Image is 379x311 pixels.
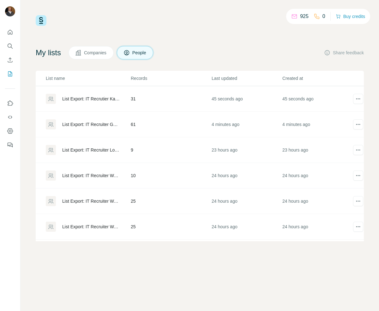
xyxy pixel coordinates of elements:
[131,75,211,81] p: Records
[282,112,353,137] td: 4 minutes ago
[211,112,282,137] td: 4 minutes ago
[130,86,211,112] td: 31
[5,6,15,16] img: Avatar
[46,75,130,81] p: List name
[212,75,282,81] p: Last updated
[211,214,282,240] td: 24 hours ago
[353,94,363,104] button: actions
[353,222,363,232] button: actions
[62,147,120,153] div: List Export: IT Recruiter Lodz - [DATE] 08:31
[336,12,365,21] button: Buy credits
[62,198,120,204] div: List Export: IT Recruiter Warszawa, “Published content in the last 30 days” - [DATE] 07:36
[130,163,211,188] td: 10
[36,15,46,26] img: Surfe Logo
[282,240,353,265] td: 24 hours ago
[130,214,211,240] td: 25
[62,172,120,179] div: List Export: IT Recruiter Warszawa, “Published content in the last 30 days” - [DATE] 07:37
[324,50,364,56] button: Share feedback
[130,240,211,265] td: 25
[282,86,353,112] td: 45 seconds ago
[36,48,61,58] h4: My lists
[300,13,309,20] p: 925
[5,54,15,66] button: Enrich CSV
[211,137,282,163] td: 23 hours ago
[353,119,363,129] button: actions
[353,145,363,155] button: actions
[132,50,147,56] span: People
[62,96,120,102] div: List Export: IT Recrutier Katowice - [DATE] 07:07
[130,188,211,214] td: 25
[5,125,15,137] button: Dashboard
[62,224,120,230] div: List Export: IT Recruiter Warszawa, “Published content in the last 30 days” - [DATE] 07:36
[211,188,282,214] td: 24 hours ago
[62,121,120,128] div: List Export: IT Recruiter Gdansk - [DATE] 07:04
[282,188,353,214] td: 24 hours ago
[282,137,353,163] td: 23 hours ago
[130,137,211,163] td: 9
[282,214,353,240] td: 24 hours ago
[282,75,352,81] p: Created at
[5,98,15,109] button: Use Surfe on LinkedIn
[211,240,282,265] td: 24 hours ago
[84,50,107,56] span: Companies
[353,170,363,181] button: actions
[5,27,15,38] button: Quick start
[211,86,282,112] td: 45 seconds ago
[130,112,211,137] td: 61
[282,163,353,188] td: 24 hours ago
[211,163,282,188] td: 24 hours ago
[5,139,15,151] button: Feedback
[5,111,15,123] button: Use Surfe API
[353,196,363,206] button: actions
[5,68,15,80] button: My lists
[322,13,325,20] p: 0
[5,40,15,52] button: Search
